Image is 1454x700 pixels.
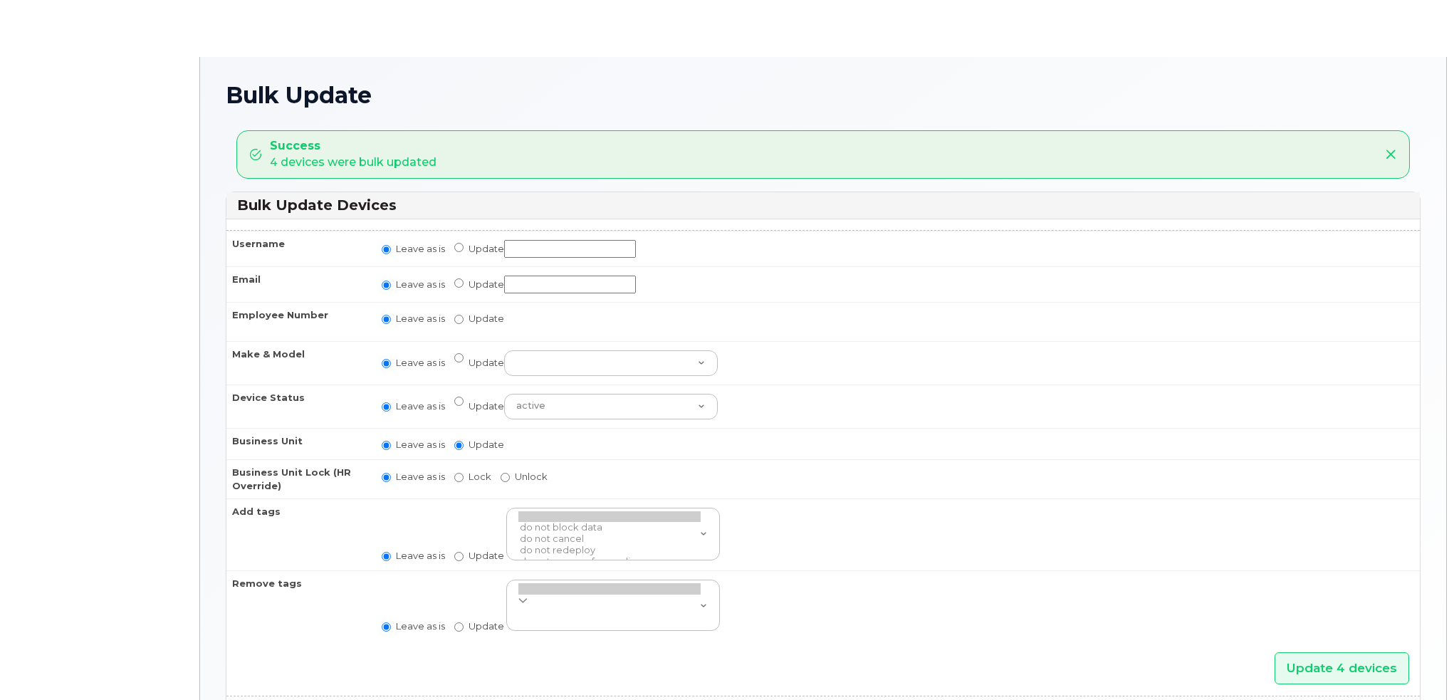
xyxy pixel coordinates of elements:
strong: Success [270,138,436,155]
label: Update [454,394,718,419]
label: Update [454,620,504,633]
input: Lock [454,473,464,482]
div: 4 devices were bulk updated [270,138,436,171]
input: Unlock [501,473,510,482]
label: Leave as is [382,242,445,256]
input: Leave as is [382,552,391,561]
option: do not redeploy [518,545,701,556]
label: Leave as is [382,470,445,484]
input: Update [454,278,464,288]
select: Update [504,350,718,376]
input: Update [504,276,636,293]
input: Leave as is [382,441,391,450]
h1: Bulk Update [226,83,1421,108]
th: Add tags [226,498,369,571]
label: Update [454,276,636,293]
input: Update [454,552,464,561]
label: Update [454,350,718,376]
th: Device Status [226,385,369,428]
input: Update [454,397,464,406]
option: do not remove forwarding [518,556,701,568]
th: Email [226,266,369,302]
input: Leave as is [382,315,391,324]
input: Leave as is [382,281,391,290]
label: Unlock [501,470,548,484]
input: Leave as is [382,473,391,482]
th: Employee Number [226,302,369,341]
option: do not block data [518,522,701,533]
input: Update [454,622,464,632]
input: Leave as is [382,359,391,368]
label: Leave as is [382,549,445,563]
label: Leave as is [382,356,445,370]
label: Leave as is [382,278,445,291]
input: Leave as is [382,402,391,412]
input: Update [504,240,636,258]
label: Update [454,549,504,563]
h3: Bulk Update Devices [237,196,1409,215]
th: Remove tags [226,570,369,641]
select: Update [504,394,718,419]
label: Update [454,240,636,258]
th: Business Unit [226,428,369,460]
th: Business Unit Lock (HR Override) [226,459,369,498]
input: Update [454,315,464,324]
label: Update [454,438,504,451]
input: Update [454,243,464,252]
input: Leave as is [382,622,391,632]
label: Leave as is [382,312,445,325]
th: Make & Model [226,341,369,385]
option: do not cancel [518,533,701,545]
input: Update [454,353,464,362]
label: Update [454,312,504,325]
label: Leave as is [382,399,445,413]
label: Leave as is [382,438,445,451]
input: Update 4 devices [1275,652,1409,684]
th: Username [226,231,369,266]
label: Lock [454,470,491,484]
input: Leave as is [382,245,391,254]
label: Leave as is [382,620,445,633]
input: Update [454,441,464,450]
